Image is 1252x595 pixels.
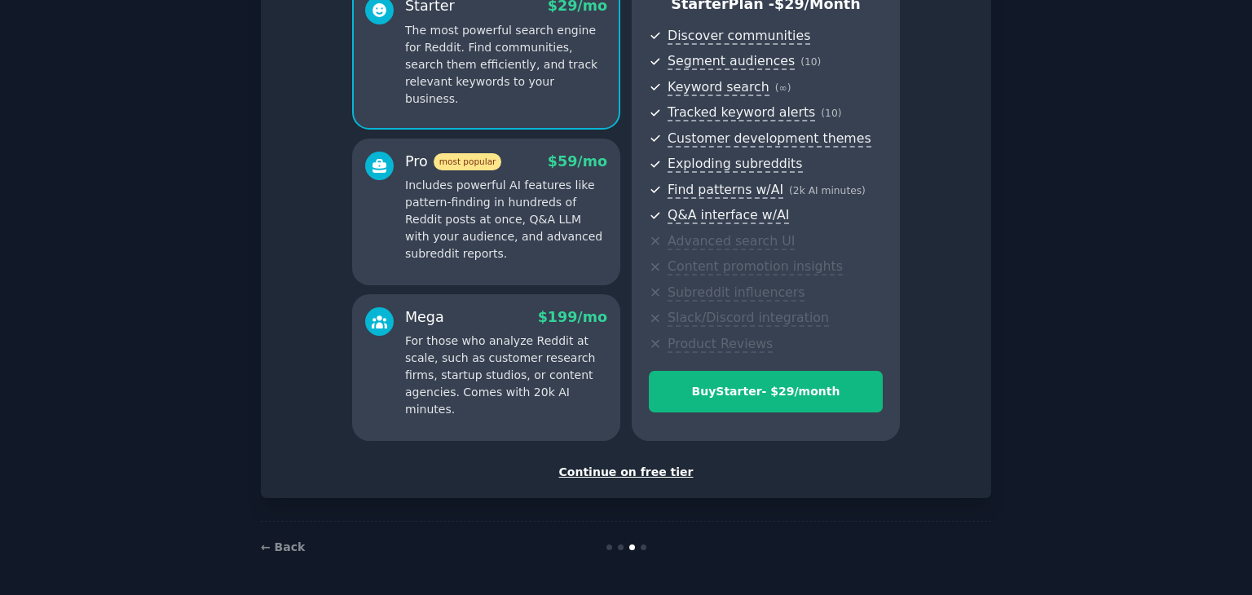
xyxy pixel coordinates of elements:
[668,182,783,199] span: Find patterns w/AI
[668,258,843,275] span: Content promotion insights
[548,153,607,170] span: $ 59 /mo
[821,108,841,119] span: ( 10 )
[668,310,829,327] span: Slack/Discord integration
[668,207,789,224] span: Q&A interface w/AI
[668,104,815,121] span: Tracked keyword alerts
[668,79,769,96] span: Keyword search
[405,307,444,328] div: Mega
[775,82,791,94] span: ( ∞ )
[405,333,607,418] p: For those who analyze Reddit at scale, such as customer research firms, startup studios, or conte...
[668,130,871,148] span: Customer development themes
[278,464,974,481] div: Continue on free tier
[434,153,502,170] span: most popular
[405,152,501,172] div: Pro
[668,156,802,173] span: Exploding subreddits
[405,22,607,108] p: The most powerful search engine for Reddit. Find communities, search them efficiently, and track ...
[650,383,882,400] div: Buy Starter - $ 29 /month
[405,177,607,262] p: Includes powerful AI features like pattern-finding in hundreds of Reddit posts at once, Q&A LLM w...
[789,185,866,196] span: ( 2k AI minutes )
[668,284,805,302] span: Subreddit influencers
[668,28,810,45] span: Discover communities
[668,53,795,70] span: Segment audiences
[800,56,821,68] span: ( 10 )
[261,540,305,553] a: ← Back
[538,309,607,325] span: $ 199 /mo
[668,233,795,250] span: Advanced search UI
[649,371,883,412] button: BuyStarter- $29/month
[668,336,773,353] span: Product Reviews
